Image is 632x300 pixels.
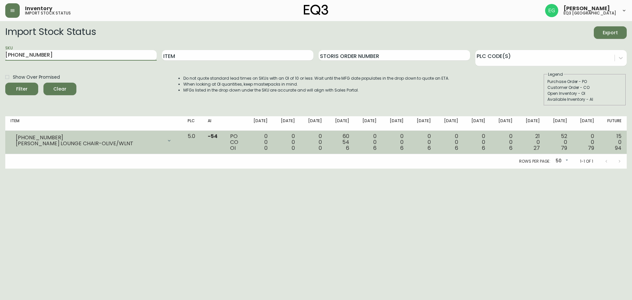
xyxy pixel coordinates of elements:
[400,144,404,152] span: 6
[373,144,377,152] span: 6
[278,133,295,151] div: 0 0
[327,116,355,131] th: [DATE]
[547,79,622,85] div: Purchase Order - PO
[580,158,593,164] p: 1-1 of 1
[519,158,550,164] p: Rows per page:
[305,133,322,151] div: 0 0
[572,116,599,131] th: [DATE]
[455,144,458,152] span: 6
[43,83,76,95] button: Clear
[547,71,564,77] legend: Legend
[428,144,431,152] span: 6
[183,81,449,87] li: When looking at OI quantities, keep masterpacks in mind.
[409,116,436,131] th: [DATE]
[202,116,225,131] th: AI
[547,91,622,96] div: Open Inventory - OI
[490,116,518,131] th: [DATE]
[547,96,622,102] div: Available Inventory - AI
[49,85,71,93] span: Clear
[16,141,163,147] div: [PERSON_NAME] LOUNGE CHAIR-OLIVE/WLNT
[496,133,513,151] div: 0 0
[230,133,240,151] div: PO CO
[5,116,182,131] th: Item
[547,85,622,91] div: Customer Order - CO
[182,131,202,154] td: 5.0
[534,144,540,152] span: 27
[332,133,349,151] div: 60 54
[300,116,328,131] th: [DATE]
[564,11,616,15] h5: eq3 [GEOGRAPHIC_DATA]
[561,144,567,152] span: 79
[545,116,572,131] th: [DATE]
[5,26,96,39] h2: Import Stock Status
[588,144,594,152] span: 79
[518,116,545,131] th: [DATE]
[25,11,71,15] h5: import stock status
[230,144,236,152] span: OI
[615,144,621,152] span: 94
[436,116,463,131] th: [DATE]
[387,133,404,151] div: 0 0
[382,116,409,131] th: [DATE]
[523,133,540,151] div: 21 0
[441,133,458,151] div: 0 0
[509,144,513,152] span: 6
[469,133,486,151] div: 0 0
[13,74,60,81] span: Show Over Promised
[273,116,300,131] th: [DATE]
[264,144,268,152] span: 0
[25,6,52,11] span: Inventory
[577,133,594,151] div: 0 0
[346,144,349,152] span: 6
[16,135,163,141] div: [PHONE_NUMBER]
[355,116,382,131] th: [DATE]
[11,133,177,148] div: [PHONE_NUMBER][PERSON_NAME] LOUNGE CHAIR-OLIVE/WLNT
[304,5,328,15] img: logo
[251,133,268,151] div: 0 0
[594,26,627,39] button: Export
[599,116,627,131] th: Future
[599,29,621,37] span: Export
[183,87,449,93] li: MFGs listed in the drop down under the SKU are accurate and will align with Sales Portal.
[482,144,485,152] span: 6
[564,6,610,11] span: [PERSON_NAME]
[5,83,38,95] button: Filter
[553,156,569,167] div: 50
[16,85,28,93] div: Filter
[550,133,567,151] div: 52 0
[246,116,273,131] th: [DATE]
[414,133,431,151] div: 0 0
[463,116,491,131] th: [DATE]
[182,116,202,131] th: PLC
[319,144,322,152] span: 0
[183,75,449,81] li: Do not quote standard lead times on SKUs with an OI of 10 or less. Wait until the MFG date popula...
[292,144,295,152] span: 0
[360,133,377,151] div: 0 0
[545,4,558,17] img: db11c1629862fe82d63d0774b1b54d2b
[208,132,218,140] span: -54
[605,133,621,151] div: 15 0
